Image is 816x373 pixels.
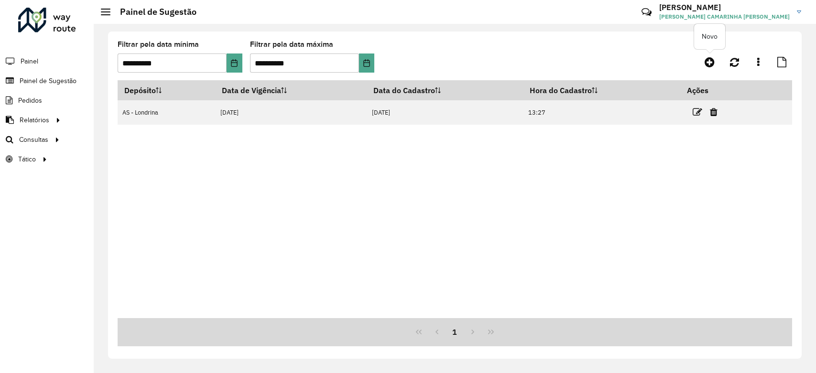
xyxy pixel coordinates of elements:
[659,3,790,12] h3: [PERSON_NAME]
[694,24,725,49] div: Novo
[710,106,718,118] a: Excluir
[18,154,36,164] span: Tático
[227,53,242,73] button: Choose Date
[118,100,216,125] td: AS - Londrina
[18,96,42,106] span: Pedidos
[216,100,367,125] td: [DATE]
[446,323,464,341] button: 1
[110,7,196,17] h2: Painel de Sugestão
[367,100,523,125] td: [DATE]
[523,100,680,125] td: 13:27
[19,135,48,145] span: Consultas
[216,80,367,100] th: Data de Vigência
[693,106,702,118] a: Editar
[523,80,680,100] th: Hora do Cadastro
[680,80,738,100] th: Ações
[636,2,657,22] a: Contato Rápido
[367,80,523,100] th: Data do Cadastro
[20,76,76,86] span: Painel de Sugestão
[359,53,375,73] button: Choose Date
[20,115,49,125] span: Relatórios
[659,12,790,21] span: [PERSON_NAME] CAMARINHA [PERSON_NAME]
[118,39,199,50] label: Filtrar pela data mínima
[118,80,216,100] th: Depósito
[21,56,38,66] span: Painel
[250,39,333,50] label: Filtrar pela data máxima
